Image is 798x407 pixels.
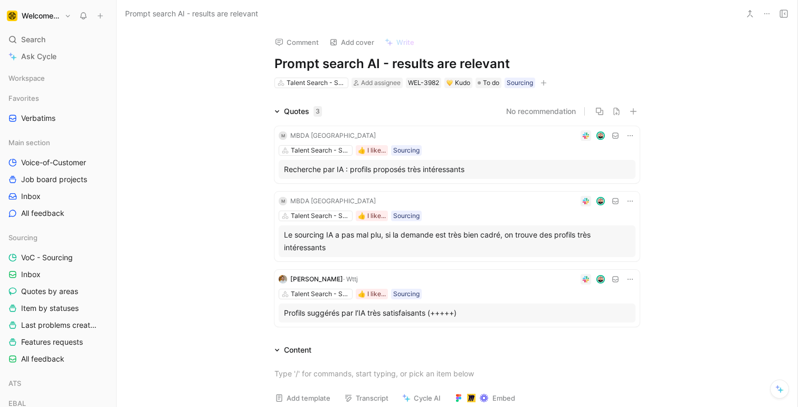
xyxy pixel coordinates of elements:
[4,90,112,106] div: Favorites
[21,286,78,297] span: Quotes by areas
[4,317,112,333] a: Last problems created
[21,269,41,280] span: Inbox
[4,283,112,299] a: Quotes by areas
[21,33,45,46] span: Search
[444,78,472,88] div: 💛Kudo
[4,49,112,64] a: Ask Cycle
[358,211,386,221] div: 👍 I like...
[279,131,287,140] div: M
[358,289,386,299] div: 👍 I like...
[284,344,311,356] div: Content
[21,208,64,219] span: All feedback
[380,35,419,50] button: Write
[4,205,112,221] a: All feedback
[21,303,79,314] span: Item by statuses
[21,50,56,63] span: Ask Cycle
[279,275,287,283] img: 8579405245942_e3e6499db6e1f70eadca_192.jpg
[476,78,501,88] div: To do
[393,289,420,299] div: Sourcing
[4,300,112,316] a: Item by statuses
[361,79,401,87] span: Add assignee
[506,105,576,118] button: No recommendation
[21,252,73,263] span: VoC - Sourcing
[4,32,112,48] div: Search
[21,354,64,364] span: All feedback
[8,378,21,389] span: ATS
[4,334,112,350] a: Features requests
[291,211,350,221] div: Talent Search - Sourcing
[290,196,376,206] div: MBDA [GEOGRAPHIC_DATA]
[4,230,112,245] div: Sourcing
[450,391,520,405] button: Embed
[396,37,414,47] span: Write
[8,73,45,83] span: Workspace
[4,172,112,187] a: Job board projects
[507,78,533,88] div: Sourcing
[270,35,324,50] button: Comment
[8,137,50,148] span: Main section
[483,78,499,88] span: To do
[284,229,630,254] div: Le sourcing IA a pas mal plu, si la demande est très bien cadré, on trouve des profils très intér...
[597,132,604,139] img: avatar
[270,105,326,118] div: Quotes3
[22,11,60,21] h1: Welcome to the Jungle
[21,320,97,330] span: Last problems created
[279,197,287,205] div: M
[274,55,640,72] h1: Prompt search AI - results are relevant
[313,106,322,117] div: 3
[270,344,316,356] div: Content
[287,78,346,88] div: Talent Search - Sourcing
[393,145,420,156] div: Sourcing
[291,145,350,156] div: Talent Search - Sourcing
[4,188,112,204] a: Inbox
[4,135,112,150] div: Main section
[4,110,112,126] a: Verbatims
[8,232,37,243] span: Sourcing
[4,135,112,221] div: Main sectionVoice-of-CustomerJob board projectsInboxAll feedback
[4,155,112,171] a: Voice-of-Customer
[291,289,350,299] div: Talent Search - Sourcing
[284,307,630,319] div: Profils suggérés par l’IA très satisfaisants (+++++)
[358,145,386,156] div: 👍 I like...
[284,105,322,118] div: Quotes
[21,174,87,185] span: Job board projects
[8,93,39,103] span: Favorites
[393,211,420,221] div: Sourcing
[325,35,379,50] button: Add cover
[408,78,439,88] div: WEL-3982
[125,7,258,20] span: Prompt search AI - results are relevant
[446,78,470,88] div: Kudo
[4,70,112,86] div: Workspace
[4,351,112,367] a: All feedback
[270,391,335,405] button: Add template
[21,157,86,168] span: Voice-of-Customer
[7,11,17,21] img: Welcome to the Jungle
[339,391,393,405] button: Transcript
[290,130,376,141] div: MBDA [GEOGRAPHIC_DATA]
[397,391,445,405] button: Cycle AI
[597,276,604,283] img: avatar
[4,375,112,394] div: ATS
[21,337,83,347] span: Features requests
[21,191,41,202] span: Inbox
[21,113,55,124] span: Verbatims
[4,267,112,282] a: Inbox
[446,80,453,86] img: 💛
[343,275,358,283] span: · Wttj
[4,8,74,23] button: Welcome to the JungleWelcome to the Jungle
[597,198,604,205] img: avatar
[284,163,630,176] div: Recherche par IA : profils proposés très intéressants
[290,275,343,283] span: [PERSON_NAME]
[4,375,112,391] div: ATS
[4,230,112,367] div: SourcingVoC - SourcingInboxQuotes by areasItem by statusesLast problems createdFeatures requestsA...
[4,250,112,266] a: VoC - Sourcing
